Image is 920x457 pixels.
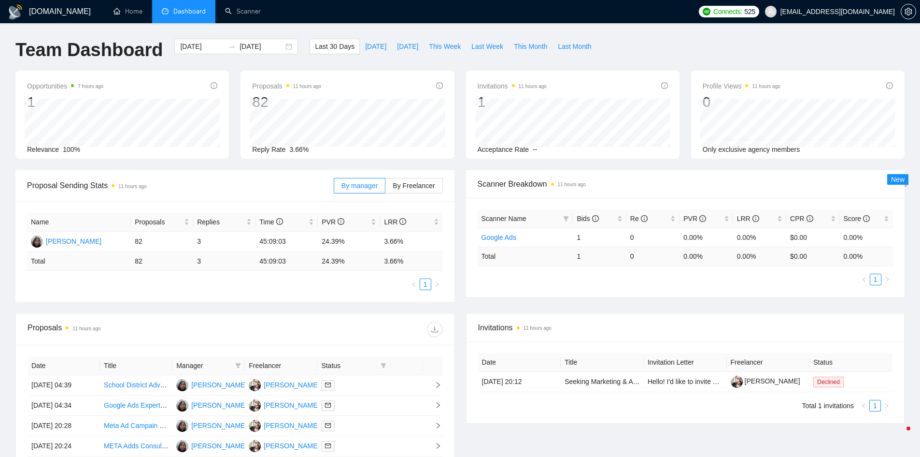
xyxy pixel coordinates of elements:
img: SM [176,399,188,412]
span: Manager [176,360,231,371]
span: left [861,277,867,282]
img: SM [176,440,188,452]
span: info-circle [276,218,283,225]
span: Scanner Name [481,215,526,222]
span: [DATE] [365,41,386,52]
td: 82 [131,252,193,271]
td: 24.39 % [318,252,380,271]
button: download [427,322,442,337]
span: Replies [197,217,244,227]
span: Last Week [471,41,503,52]
span: Proposal Sending Stats [27,179,334,192]
a: SK[PERSON_NAME] [249,381,319,388]
iframe: Intercom live chat [887,424,910,447]
div: [PERSON_NAME] [264,420,319,431]
td: 45:09:03 [255,252,318,271]
span: setting [901,8,916,15]
span: Profile Views [703,80,780,92]
th: Freelancer [727,353,810,372]
a: 1 [870,274,881,285]
img: SK [249,420,261,432]
span: left [861,403,866,409]
span: right [427,422,441,429]
span: right [884,277,890,282]
span: PVR [683,215,706,222]
td: 3 [193,232,255,252]
span: Reply Rate [252,146,285,153]
div: 1 [27,93,103,111]
time: 11 hours ago [558,182,586,187]
span: info-circle [863,215,870,222]
th: Date [28,356,100,375]
img: c1Al4qfryq8bzq6Kqg8RRpQpH0GRz3yLmxDWN4NYf5uDPJO2g-HczMeSTQQ4uBRWAd [731,376,743,388]
span: By manager [341,182,378,190]
li: 1 [870,274,881,285]
a: SK[PERSON_NAME] [249,401,319,409]
li: Next Page [881,400,892,412]
td: [DATE] 04:39 [28,375,100,396]
button: Last Week [466,39,509,54]
a: Google Ads [481,234,516,241]
th: Manager [172,356,245,375]
span: info-circle [592,215,599,222]
th: Title [100,356,172,375]
a: SK[PERSON_NAME] [249,442,319,449]
span: user [767,8,774,15]
a: SM[PERSON_NAME] [176,442,247,449]
span: filter [235,363,241,369]
a: Google Ads Expert Needed to Optimize Campaigns [104,401,258,409]
span: Only exclusive agency members [703,146,800,153]
span: filter [233,358,243,373]
span: mail [325,382,331,388]
time: 11 hours ago [118,184,146,189]
span: Status [321,360,376,371]
span: Time [259,218,283,226]
div: [PERSON_NAME] [264,441,319,451]
span: This Week [429,41,461,52]
th: Proposals [131,213,193,232]
input: End date [240,41,283,52]
h1: Team Dashboard [15,39,163,61]
td: 3 [193,252,255,271]
img: SK [249,440,261,452]
button: [DATE] [360,39,392,54]
span: swap-right [228,43,236,50]
td: Total [478,247,573,265]
td: 0.00% [679,228,733,247]
span: Invitations [478,322,893,334]
div: [PERSON_NAME] [46,236,101,247]
div: 0 [703,93,780,111]
div: [PERSON_NAME] [264,400,319,411]
span: Relevance [27,146,59,153]
span: download [427,325,442,333]
span: dashboard [162,8,169,15]
li: 1 [420,279,431,290]
img: SM [31,236,43,248]
span: info-circle [699,215,706,222]
span: PVR [322,218,344,226]
span: Bids [577,215,598,222]
li: Previous Page [858,274,870,285]
a: SM[PERSON_NAME] [31,237,101,245]
span: 100% [63,146,80,153]
span: info-circle [752,215,759,222]
button: right [881,274,893,285]
span: right [427,382,441,388]
td: [DATE] 20:28 [28,416,100,436]
div: [PERSON_NAME] [191,420,247,431]
span: info-circle [436,82,443,89]
span: Last 30 Days [315,41,354,52]
a: META Adds Consultancy [104,442,178,450]
button: This Month [509,39,552,54]
div: [PERSON_NAME] [191,400,247,411]
a: 1 [870,400,880,411]
img: SM [176,379,188,391]
span: to [228,43,236,50]
td: 0 [626,228,679,247]
span: info-circle [338,218,344,225]
span: right [427,402,441,409]
a: 1 [420,279,431,290]
time: 11 hours ago [72,326,100,331]
td: [DATE] 20:12 [478,372,561,392]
